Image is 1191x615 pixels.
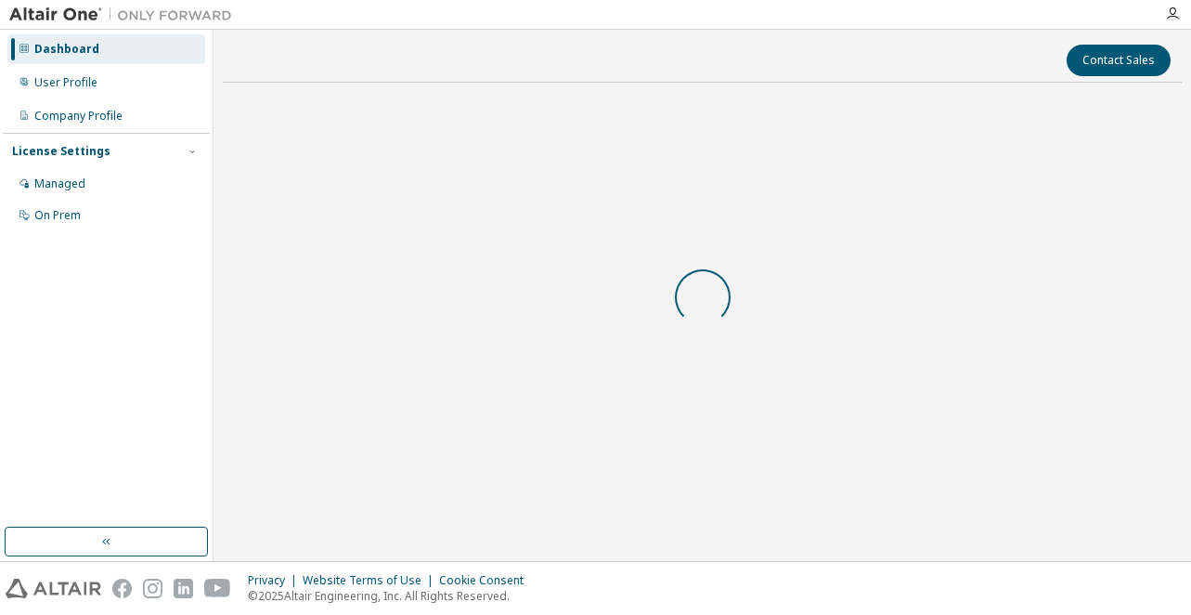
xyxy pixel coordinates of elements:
[34,208,81,223] div: On Prem
[204,579,231,598] img: youtube.svg
[34,75,97,90] div: User Profile
[174,579,193,598] img: linkedin.svg
[34,109,123,124] div: Company Profile
[143,579,162,598] img: instagram.svg
[34,177,85,191] div: Managed
[112,579,132,598] img: facebook.svg
[303,573,439,588] div: Website Terms of Use
[248,588,535,604] p: © 2025 Altair Engineering, Inc. All Rights Reserved.
[248,573,303,588] div: Privacy
[1067,45,1171,76] button: Contact Sales
[9,6,241,24] img: Altair One
[34,42,99,57] div: Dashboard
[439,573,535,588] div: Cookie Consent
[12,144,110,159] div: License Settings
[6,579,101,598] img: altair_logo.svg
